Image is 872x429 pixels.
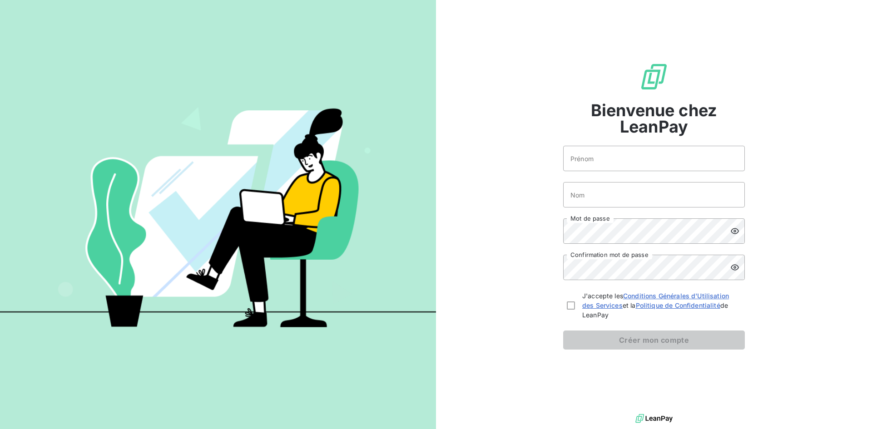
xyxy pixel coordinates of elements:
img: logo sigle [639,62,669,91]
img: logo [635,412,673,425]
input: placeholder [563,146,745,171]
a: Politique de Confidentialité [636,301,720,309]
span: J'accepte les et la de LeanPay [582,291,741,320]
button: Créer mon compte [563,330,745,350]
a: Conditions Générales d'Utilisation des Services [582,292,729,309]
input: placeholder [563,182,745,207]
span: Bienvenue chez LeanPay [563,102,745,135]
